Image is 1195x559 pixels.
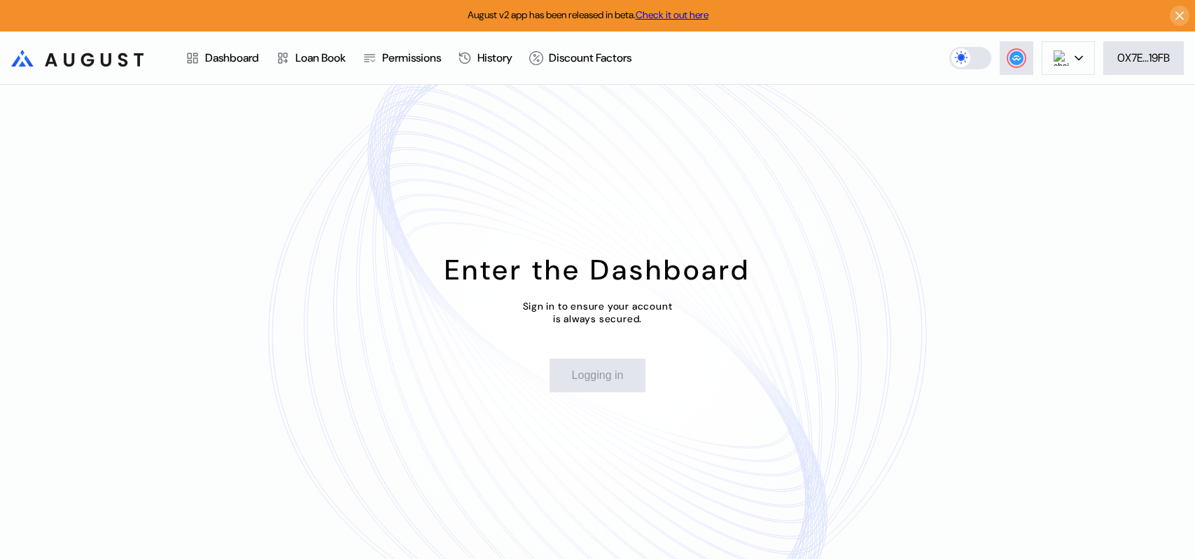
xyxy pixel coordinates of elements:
[550,359,646,392] button: Logging in
[177,32,267,84] a: Dashboard
[1042,41,1095,75] button: chain logo
[205,50,259,65] div: Dashboard
[267,32,354,84] a: Loan Book
[382,50,441,65] div: Permissions
[1103,41,1184,75] button: 0X7E...19FB
[521,32,640,84] a: Discount Factors
[1054,50,1069,66] img: chain logo
[449,32,521,84] a: History
[523,300,673,325] div: Sign in to ensure your account is always secured.
[1117,50,1170,65] div: 0X7E...19FB
[477,50,512,65] div: History
[636,8,708,21] a: Check it out here
[445,251,750,288] div: Enter the Dashboard
[468,8,708,21] span: August v2 app has been released in beta.
[295,50,346,65] div: Loan Book
[354,32,449,84] a: Permissions
[549,50,631,65] div: Discount Factors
